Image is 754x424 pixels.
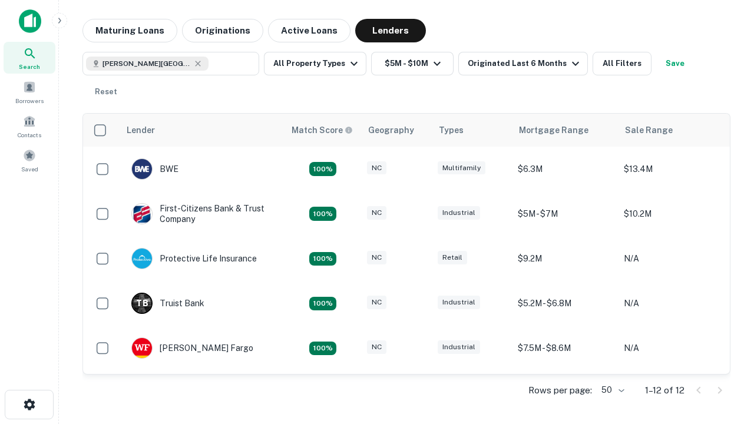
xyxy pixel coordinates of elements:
[512,191,618,236] td: $5M - $7M
[292,124,350,137] h6: Match Score
[309,162,336,176] div: Matching Properties: 2, hasApolloMatch: undefined
[458,52,588,75] button: Originated Last 6 Months
[131,158,178,180] div: BWE
[361,114,432,147] th: Geography
[512,236,618,281] td: $9.2M
[512,326,618,370] td: $7.5M - $8.6M
[132,159,152,179] img: picture
[438,251,467,264] div: Retail
[625,123,673,137] div: Sale Range
[438,206,480,220] div: Industrial
[309,207,336,221] div: Matching Properties: 2, hasApolloMatch: undefined
[618,370,724,415] td: N/A
[512,281,618,326] td: $5.2M - $6.8M
[371,52,454,75] button: $5M - $10M
[292,124,353,137] div: Capitalize uses an advanced AI algorithm to match your search with the best lender. The match sco...
[19,9,41,33] img: capitalize-icon.png
[285,114,361,147] th: Capitalize uses an advanced AI algorithm to match your search with the best lender. The match sco...
[87,80,125,104] button: Reset
[593,52,652,75] button: All Filters
[367,251,386,264] div: NC
[131,248,257,269] div: Protective Life Insurance
[120,114,285,147] th: Lender
[136,297,148,310] p: T B
[432,114,512,147] th: Types
[368,123,414,137] div: Geography
[309,252,336,266] div: Matching Properties: 2, hasApolloMatch: undefined
[21,164,38,174] span: Saved
[18,130,41,140] span: Contacts
[132,204,152,224] img: picture
[438,296,480,309] div: Industrial
[4,144,55,176] a: Saved
[131,203,273,224] div: First-citizens Bank & Trust Company
[618,281,724,326] td: N/A
[4,110,55,142] a: Contacts
[4,42,55,74] a: Search
[127,123,155,137] div: Lender
[264,52,366,75] button: All Property Types
[15,96,44,105] span: Borrowers
[268,19,350,42] button: Active Loans
[618,114,724,147] th: Sale Range
[695,330,754,386] iframe: Chat Widget
[618,191,724,236] td: $10.2M
[132,338,152,358] img: picture
[82,19,177,42] button: Maturing Loans
[528,383,592,397] p: Rows per page:
[355,19,426,42] button: Lenders
[618,326,724,370] td: N/A
[512,370,618,415] td: $8.8M
[367,161,386,175] div: NC
[19,62,40,71] span: Search
[102,58,191,69] span: [PERSON_NAME][GEOGRAPHIC_DATA], [GEOGRAPHIC_DATA]
[512,147,618,191] td: $6.3M
[182,19,263,42] button: Originations
[468,57,583,71] div: Originated Last 6 Months
[131,337,253,359] div: [PERSON_NAME] Fargo
[367,206,386,220] div: NC
[512,114,618,147] th: Mortgage Range
[618,147,724,191] td: $13.4M
[438,340,480,354] div: Industrial
[309,297,336,311] div: Matching Properties: 3, hasApolloMatch: undefined
[367,296,386,309] div: NC
[4,76,55,108] a: Borrowers
[132,249,152,269] img: picture
[597,382,626,399] div: 50
[439,123,464,137] div: Types
[131,293,204,314] div: Truist Bank
[656,52,694,75] button: Save your search to get updates of matches that match your search criteria.
[438,161,485,175] div: Multifamily
[618,236,724,281] td: N/A
[367,340,386,354] div: NC
[645,383,684,397] p: 1–12 of 12
[309,342,336,356] div: Matching Properties: 2, hasApolloMatch: undefined
[519,123,588,137] div: Mortgage Range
